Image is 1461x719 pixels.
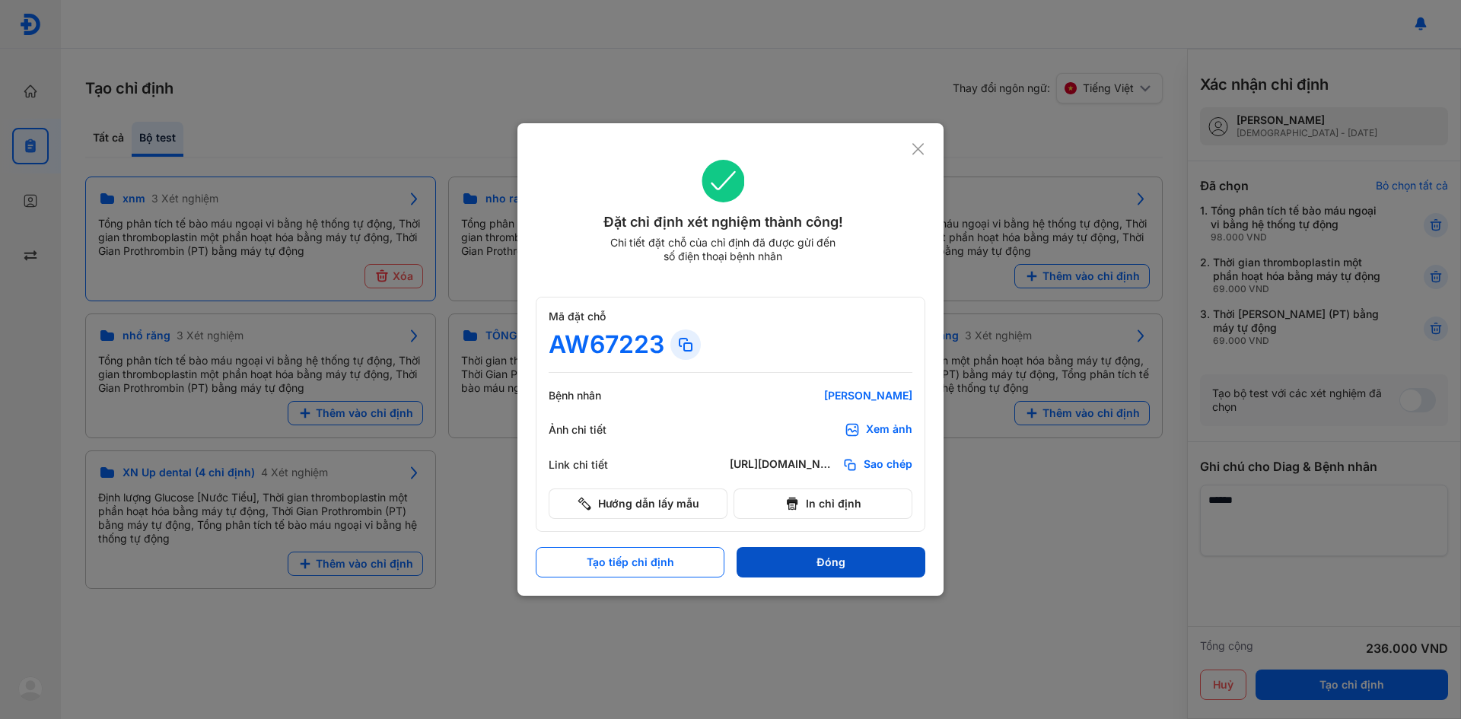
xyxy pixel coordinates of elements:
[864,457,912,472] span: Sao chép
[549,423,640,437] div: Ảnh chi tiết
[536,547,724,577] button: Tạo tiếp chỉ định
[536,212,911,233] div: Đặt chỉ định xét nghiệm thành công!
[549,389,640,402] div: Bệnh nhân
[549,458,640,472] div: Link chi tiết
[730,457,836,472] div: [URL][DOMAIN_NAME]
[549,329,664,360] div: AW67223
[737,547,925,577] button: Đóng
[730,389,912,402] div: [PERSON_NAME]
[549,488,727,519] button: Hướng dẫn lấy mẫu
[549,310,912,323] div: Mã đặt chỗ
[734,488,912,519] button: In chỉ định
[866,422,912,437] div: Xem ảnh
[603,236,842,263] div: Chi tiết đặt chỗ của chỉ định đã được gửi đến số điện thoại bệnh nhân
